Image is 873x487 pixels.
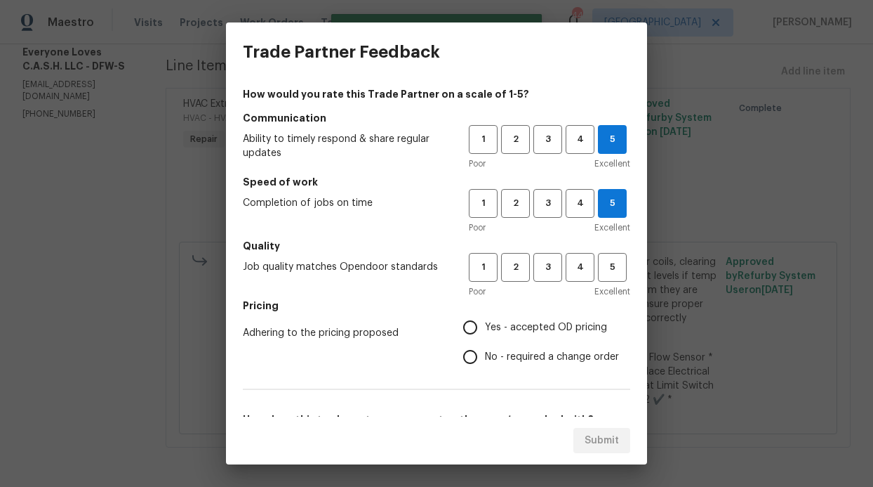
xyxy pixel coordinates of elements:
[469,189,498,218] button: 1
[533,125,562,154] button: 3
[463,313,630,372] div: Pricing
[594,285,630,299] span: Excellent
[598,189,627,218] button: 5
[501,253,530,282] button: 2
[485,320,607,335] span: Yes - accepted OD pricing
[599,195,626,212] span: 5
[502,259,528,275] span: 2
[535,195,561,212] span: 3
[243,299,630,313] h5: Pricing
[501,189,530,218] button: 2
[535,259,561,275] span: 3
[243,326,441,340] span: Adhering to the pricing proposed
[469,157,486,171] span: Poor
[469,253,498,282] button: 1
[469,285,486,299] span: Poor
[243,239,630,253] h5: Quality
[243,132,446,160] span: Ability to timely respond & share regular updates
[470,131,496,148] span: 1
[243,175,630,189] h5: Speed of work
[502,195,528,212] span: 2
[567,259,593,275] span: 4
[567,195,593,212] span: 4
[594,157,630,171] span: Excellent
[535,131,561,148] span: 3
[485,350,619,365] span: No - required a change order
[470,195,496,212] span: 1
[243,42,440,62] h3: Trade Partner Feedback
[533,189,562,218] button: 3
[599,131,626,148] span: 5
[566,253,594,282] button: 4
[243,413,630,427] h5: How does this trade partner compare to others you’ve worked with?
[533,253,562,282] button: 3
[566,189,594,218] button: 4
[469,221,486,235] span: Poor
[243,111,630,125] h5: Communication
[469,125,498,154] button: 1
[502,131,528,148] span: 2
[594,221,630,235] span: Excellent
[598,125,627,154] button: 5
[243,87,630,101] h4: How would you rate this Trade Partner on a scale of 1-5?
[566,125,594,154] button: 4
[470,259,496,275] span: 1
[501,125,530,154] button: 2
[243,260,446,274] span: Job quality matches Opendoor standards
[599,259,625,275] span: 5
[243,196,446,210] span: Completion of jobs on time
[598,253,627,282] button: 5
[567,131,593,148] span: 4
